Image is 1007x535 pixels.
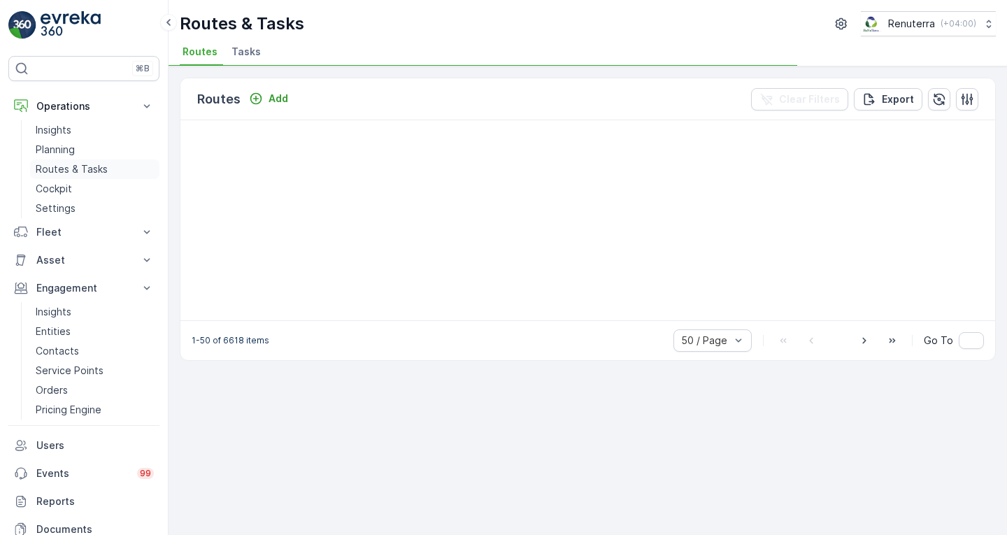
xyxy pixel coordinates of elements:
p: ( +04:00 ) [941,18,976,29]
p: Asset [36,253,131,267]
img: logo_light-DOdMpM7g.png [41,11,101,39]
a: Contacts [30,341,159,361]
p: Routes & Tasks [180,13,304,35]
p: Events [36,466,129,480]
p: Clear Filters [779,92,840,106]
p: Operations [36,99,131,113]
a: Events99 [8,459,159,487]
button: Export [854,88,922,110]
p: Insights [36,305,71,319]
p: Engagement [36,281,131,295]
button: Asset [8,246,159,274]
button: Fleet [8,218,159,246]
a: Routes & Tasks [30,159,159,179]
p: Export [882,92,914,106]
p: Settings [36,201,76,215]
a: Users [8,431,159,459]
img: logo [8,11,36,39]
p: Service Points [36,364,103,378]
p: Cockpit [36,182,72,196]
button: Clear Filters [751,88,848,110]
p: Routes [197,90,241,109]
a: Service Points [30,361,159,380]
p: ⌘B [136,63,150,74]
span: Go To [924,334,953,348]
p: Planning [36,143,75,157]
a: Entities [30,322,159,341]
a: Reports [8,487,159,515]
p: Insights [36,123,71,137]
p: Users [36,438,154,452]
a: Insights [30,302,159,322]
p: Renuterra [888,17,935,31]
a: Planning [30,140,159,159]
button: Engagement [8,274,159,302]
a: Pricing Engine [30,400,159,420]
a: Settings [30,199,159,218]
button: Operations [8,92,159,120]
p: Pricing Engine [36,403,101,417]
button: Renuterra(+04:00) [861,11,996,36]
p: 1-50 of 6618 items [192,335,269,346]
span: Tasks [231,45,261,59]
a: Cockpit [30,179,159,199]
p: 99 [140,468,151,479]
p: Routes & Tasks [36,162,108,176]
p: Reports [36,494,154,508]
a: Orders [30,380,159,400]
span: Routes [183,45,217,59]
img: Screenshot_2024-07-26_at_13.33.01.png [861,16,883,31]
p: Fleet [36,225,131,239]
a: Insights [30,120,159,140]
button: Add [243,90,294,107]
p: Add [269,92,288,106]
p: Contacts [36,344,79,358]
p: Entities [36,324,71,338]
p: Orders [36,383,68,397]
